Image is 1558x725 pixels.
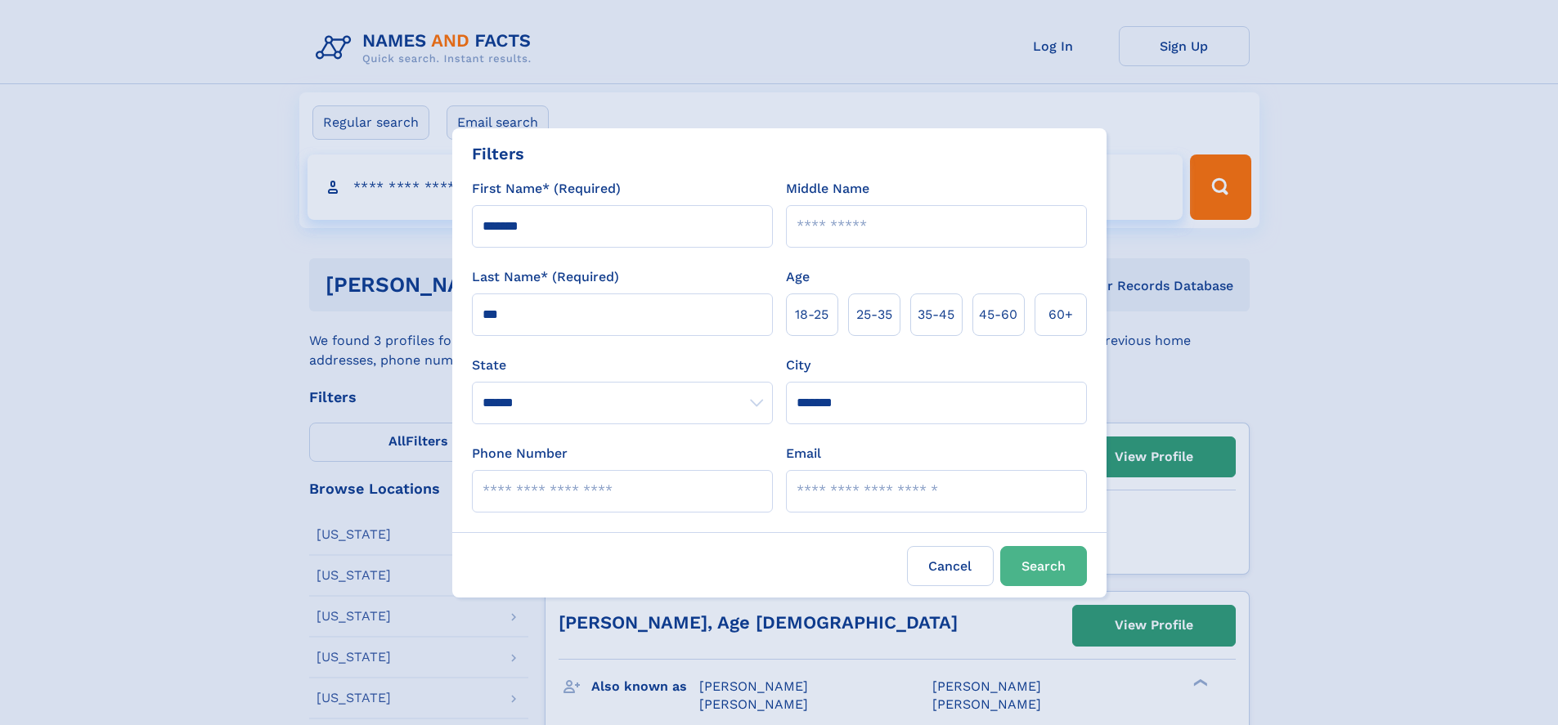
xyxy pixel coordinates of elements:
[472,444,568,463] label: Phone Number
[786,267,810,287] label: Age
[907,546,994,586] label: Cancel
[1048,305,1073,324] span: 60+
[786,179,869,199] label: Middle Name
[786,444,821,463] label: Email
[786,356,810,375] label: City
[472,179,621,199] label: First Name* (Required)
[918,305,954,324] span: 35‑45
[1000,546,1087,586] button: Search
[795,305,828,324] span: 18‑25
[979,305,1017,324] span: 45‑60
[472,141,524,166] div: Filters
[472,267,619,287] label: Last Name* (Required)
[472,356,773,375] label: State
[856,305,892,324] span: 25‑35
